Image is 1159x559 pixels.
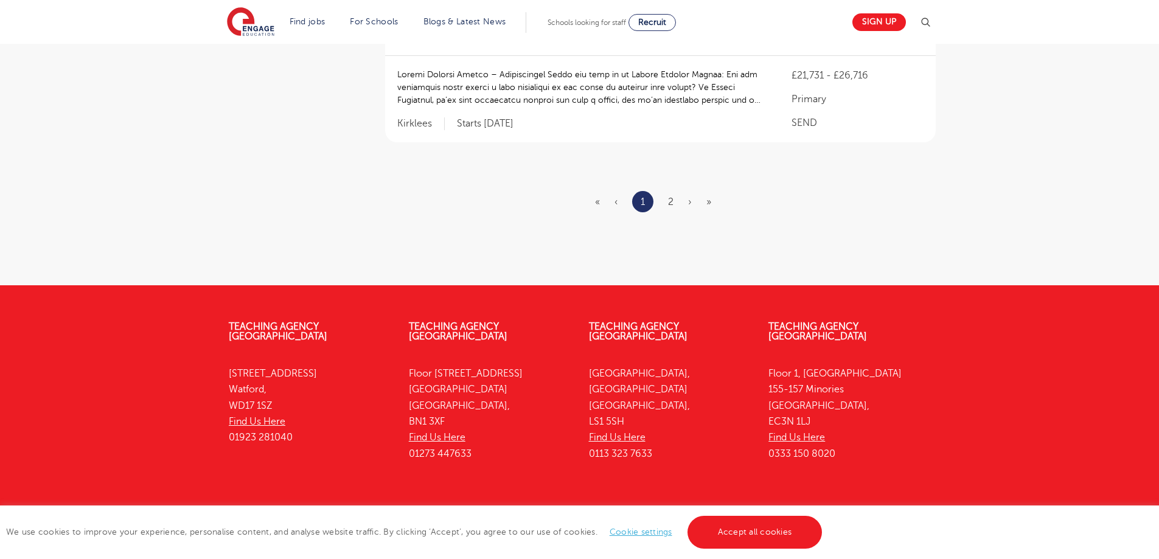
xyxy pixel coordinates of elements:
a: Find Us Here [768,432,825,443]
span: Kirklees [397,117,445,130]
p: Starts [DATE] [457,117,513,130]
a: Accept all cookies [687,516,823,549]
a: Teaching Agency [GEOGRAPHIC_DATA] [589,321,687,342]
span: ‹ [614,196,618,207]
span: Recruit [638,18,666,27]
p: SEND [792,116,923,130]
a: Last [706,196,711,207]
a: Find jobs [290,17,325,26]
a: Next [688,196,692,207]
p: Floor [STREET_ADDRESS] [GEOGRAPHIC_DATA] [GEOGRAPHIC_DATA], BN1 3XF 01273 447633 [409,366,571,462]
a: Find Us Here [229,416,285,427]
p: [GEOGRAPHIC_DATA], [GEOGRAPHIC_DATA] [GEOGRAPHIC_DATA], LS1 5SH 0113 323 7633 [589,366,751,462]
span: « [595,196,600,207]
a: 1 [641,194,645,210]
span: Schools looking for staff [548,18,626,27]
a: Teaching Agency [GEOGRAPHIC_DATA] [229,321,327,342]
p: Primary [792,92,923,106]
a: Cookie settings [610,527,672,536]
a: Recruit [628,14,676,31]
p: £21,731 - £26,716 [792,68,923,83]
p: Loremi Dolorsi Ametco – Adipiscingel Seddo eiu temp in ut Labore Etdolor Magnaa: Eni adm veniamqu... [397,68,768,106]
p: [STREET_ADDRESS] Watford, WD17 1SZ 01923 281040 [229,366,391,445]
a: For Schools [350,17,398,26]
a: Teaching Agency [GEOGRAPHIC_DATA] [409,321,507,342]
p: Floor 1, [GEOGRAPHIC_DATA] 155-157 Minories [GEOGRAPHIC_DATA], EC3N 1LJ 0333 150 8020 [768,366,930,462]
a: Teaching Agency [GEOGRAPHIC_DATA] [768,321,867,342]
img: Engage Education [227,7,274,38]
a: 2 [668,196,673,207]
span: We use cookies to improve your experience, personalise content, and analyse website traffic. By c... [6,527,825,536]
a: Find Us Here [589,432,646,443]
a: Find Us Here [409,432,465,443]
a: Blogs & Latest News [423,17,506,26]
a: Sign up [852,13,906,31]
